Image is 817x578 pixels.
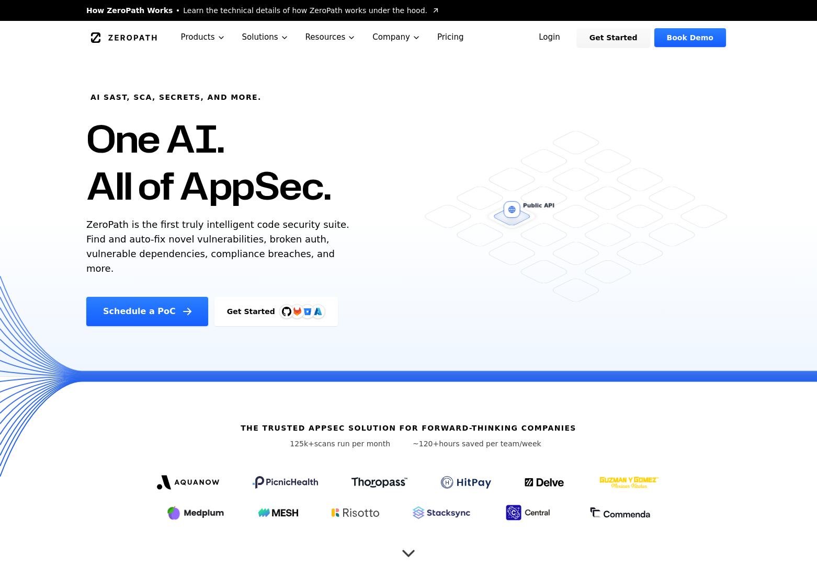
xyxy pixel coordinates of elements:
span: 125k+ [290,440,314,448]
a: Book Demo [654,28,726,47]
img: Azure [314,307,322,316]
a: Get StartedGitHubGitLabAzure [214,297,338,326]
img: GitLab [287,301,308,322]
button: Company [364,21,429,54]
p: scans run per month [276,438,404,449]
img: Stacksync [413,506,470,519]
button: Solutions [234,21,297,54]
h6: The Trusted AppSec solution for forward-thinking companies [241,423,576,433]
h6: AI SAST, SCA, Secrets, and more. [90,92,262,102]
img: Mesh [258,508,298,517]
a: How ZeroPath WorksLearn the technical details of how ZeroPath works under the hood. [86,5,440,16]
nav: Global [74,21,743,54]
img: Thoropass [351,477,407,488]
img: Medplum [166,504,225,521]
button: Scroll to next section [398,538,419,559]
svg: Bitbucket [302,306,313,317]
button: Products [173,21,234,54]
h1: One AI. All of AppSec. [86,115,331,209]
span: Learn the technical details of how ZeroPath works under the hood. [183,5,427,16]
a: Get Started [577,28,650,47]
p: hours saved per team/week [413,438,541,449]
button: Resources [297,21,365,54]
img: Central [504,503,556,522]
p: ZeroPath is the first truly intelligent code security suite. Find and auto-fix novel vulnerabilit... [86,217,354,276]
span: ~120+ [413,440,439,448]
a: Pricing [429,21,472,54]
a: Login [526,28,573,47]
img: GitHub [282,307,291,316]
a: Schedule a PoC [86,297,208,326]
span: How ZeroPath Works [86,5,173,16]
img: GYG [598,470,660,495]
